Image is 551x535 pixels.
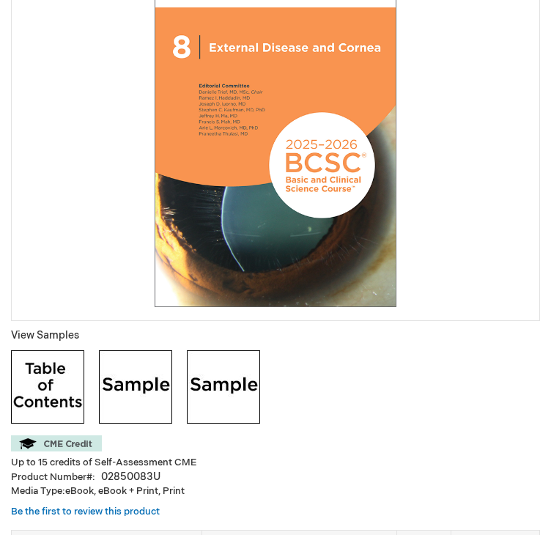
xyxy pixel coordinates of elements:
[11,435,102,451] img: CME Credit
[11,506,160,517] a: Be the first to review this product
[99,350,172,424] img: Click to view
[187,350,260,424] img: Click to view
[101,470,160,484] div: 02850083U
[11,471,95,483] strong: Product Number
[11,350,84,424] img: Click to view
[11,328,540,343] p: View Samples
[11,484,540,498] p: eBook, eBook + Print, Print
[11,456,540,470] li: Up to 15 credits of Self-Assessment CME
[11,485,65,497] strong: Media Type:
